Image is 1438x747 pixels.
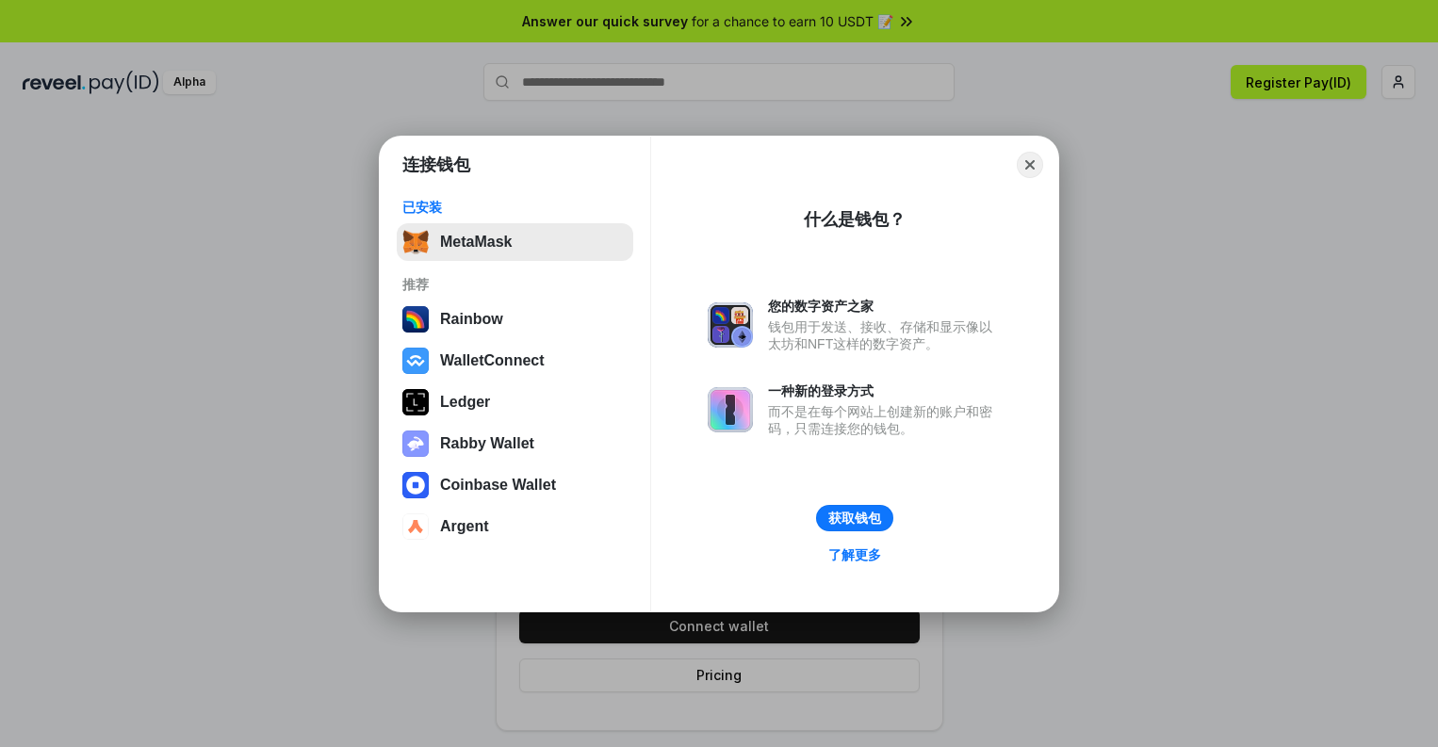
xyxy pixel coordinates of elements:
img: svg+xml,%3Csvg%20width%3D%2228%22%20height%3D%2228%22%20viewBox%3D%220%200%2028%2028%22%20fill%3D... [402,513,429,540]
button: 获取钱包 [816,505,893,531]
a: 了解更多 [817,543,892,567]
div: MetaMask [440,234,512,251]
button: MetaMask [397,223,633,261]
button: WalletConnect [397,342,633,380]
div: Rainbow [440,311,503,328]
img: svg+xml,%3Csvg%20xmlns%3D%22http%3A%2F%2Fwww.w3.org%2F2000%2Fsvg%22%20fill%3D%22none%22%20viewBox... [708,302,753,348]
div: WalletConnect [440,352,545,369]
img: svg+xml,%3Csvg%20xmlns%3D%22http%3A%2F%2Fwww.w3.org%2F2000%2Fsvg%22%20fill%3D%22none%22%20viewBox... [708,387,753,432]
div: 已安装 [402,199,628,216]
div: 而不是在每个网站上创建新的账户和密码，只需连接您的钱包。 [768,403,1002,437]
img: svg+xml,%3Csvg%20fill%3D%22none%22%20height%3D%2233%22%20viewBox%3D%220%200%2035%2033%22%20width%... [402,229,429,255]
button: Coinbase Wallet [397,466,633,504]
div: Rabby Wallet [440,435,534,452]
div: 了解更多 [828,546,881,563]
button: Close [1017,152,1043,178]
div: Ledger [440,394,490,411]
img: svg+xml,%3Csvg%20width%3D%2228%22%20height%3D%2228%22%20viewBox%3D%220%200%2028%2028%22%20fill%3D... [402,472,429,498]
div: 获取钱包 [828,510,881,527]
div: 推荐 [402,276,628,293]
button: Rainbow [397,300,633,338]
button: Rabby Wallet [397,425,633,463]
button: Argent [397,508,633,545]
img: svg+xml,%3Csvg%20xmlns%3D%22http%3A%2F%2Fwww.w3.org%2F2000%2Fsvg%22%20fill%3D%22none%22%20viewBox... [402,430,429,457]
div: 什么是钱包？ [804,208,906,231]
div: 一种新的登录方式 [768,382,1002,399]
div: Coinbase Wallet [440,477,556,494]
img: svg+xml,%3Csvg%20width%3D%2228%22%20height%3D%2228%22%20viewBox%3D%220%200%2028%2028%22%20fill%3D... [402,348,429,374]
div: 您的数字资产之家 [768,298,1002,315]
button: Ledger [397,383,633,421]
div: 钱包用于发送、接收、存储和显示像以太坊和NFT这样的数字资产。 [768,318,1002,352]
div: Argent [440,518,489,535]
img: svg+xml,%3Csvg%20width%3D%22120%22%20height%3D%22120%22%20viewBox%3D%220%200%20120%20120%22%20fil... [402,306,429,333]
img: svg+xml,%3Csvg%20xmlns%3D%22http%3A%2F%2Fwww.w3.org%2F2000%2Fsvg%22%20width%3D%2228%22%20height%3... [402,389,429,415]
h1: 连接钱包 [402,154,470,176]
